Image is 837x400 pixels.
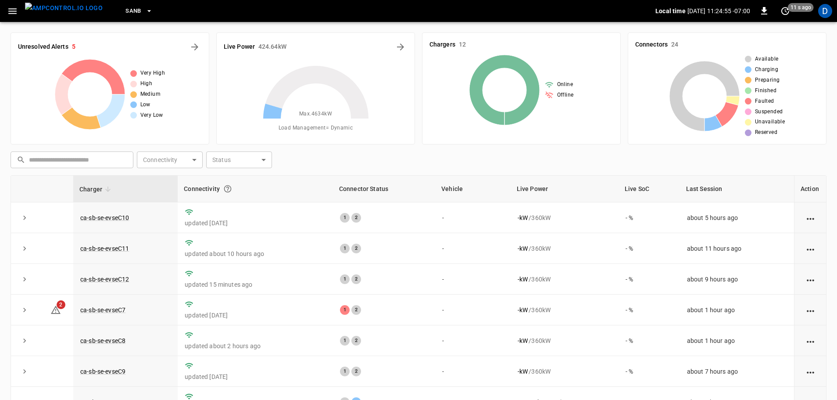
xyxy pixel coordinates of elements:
span: 2 [57,300,65,309]
p: - kW [518,306,528,314]
th: Vehicle [435,176,511,202]
h6: 24 [671,40,678,50]
a: 2 [50,306,61,313]
div: / 360 kW [518,367,612,376]
div: 1 [340,274,350,284]
p: - kW [518,367,528,376]
p: updated [DATE] [185,219,326,227]
span: Preparing [755,76,780,85]
div: action cell options [805,275,816,284]
h6: 12 [459,40,466,50]
div: / 360 kW [518,244,612,253]
th: Action [794,176,826,202]
span: Max. 4634 kW [299,110,332,119]
td: - % [619,356,680,387]
div: action cell options [805,213,816,222]
div: action cell options [805,336,816,345]
div: action cell options [805,367,816,376]
p: updated 15 minutes ago [185,280,326,289]
p: updated [DATE] [185,372,326,381]
div: 1 [340,213,350,223]
td: - [435,356,511,387]
span: Reserved [755,128,777,137]
div: profile-icon [818,4,832,18]
button: expand row [18,365,31,378]
a: ca-sb-se-evseC10 [80,214,129,221]
td: about 7 hours ago [680,356,794,387]
td: - % [619,202,680,233]
h6: Connectors [635,40,668,50]
span: Very Low [140,111,163,120]
button: Energy Overview [393,40,408,54]
p: - kW [518,244,528,253]
td: - % [619,295,680,325]
span: Finished [755,86,776,95]
th: Connector Status [333,176,435,202]
td: about 9 hours ago [680,264,794,295]
button: expand row [18,273,31,286]
th: Live SoC [619,176,680,202]
span: Offline [557,91,574,100]
td: about 1 hour ago [680,295,794,325]
button: expand row [18,334,31,347]
button: expand row [18,211,31,224]
td: - % [619,325,680,356]
div: 1 [340,244,350,253]
td: about 11 hours ago [680,233,794,264]
a: ca-sb-se-evseC9 [80,368,125,375]
img: ampcontrol.io logo [25,3,103,14]
h6: 424.64 kW [258,42,286,52]
div: Connectivity [184,181,327,197]
div: 2 [351,305,361,315]
button: All Alerts [188,40,202,54]
span: Very High [140,69,165,78]
p: - kW [518,275,528,284]
span: Faulted [755,97,774,106]
span: High [140,79,153,88]
div: / 360 kW [518,336,612,345]
span: Low [140,101,150,109]
a: ca-sb-se-evseC8 [80,337,125,344]
div: / 360 kW [518,213,612,222]
span: Suspended [755,108,783,116]
div: 2 [351,213,361,223]
td: - % [619,233,680,264]
div: 1 [340,305,350,315]
p: [DATE] 11:24:55 -07:00 [687,7,750,15]
span: Charging [755,65,778,74]
td: - [435,295,511,325]
span: Medium [140,90,161,99]
th: Live Power [511,176,619,202]
h6: Chargers [429,40,455,50]
div: 2 [351,367,361,376]
span: Charger [79,184,114,195]
h6: Live Power [224,42,255,52]
p: updated about 10 hours ago [185,249,326,258]
span: Unavailable [755,118,785,126]
td: about 5 hours ago [680,202,794,233]
div: action cell options [805,306,816,314]
a: ca-sb-se-evseC12 [80,276,129,283]
div: 1 [340,367,350,376]
div: 2 [351,274,361,284]
span: Load Management = Dynamic [279,124,353,133]
td: about 1 hour ago [680,325,794,356]
td: - % [619,264,680,295]
div: action cell options [805,244,816,253]
span: SanB [125,6,141,16]
p: updated [DATE] [185,311,326,320]
h6: 5 [72,42,75,52]
span: Online [557,80,573,89]
td: - [435,202,511,233]
button: expand row [18,242,31,255]
td: - [435,325,511,356]
a: ca-sb-se-evseC7 [80,306,125,314]
div: 1 [340,336,350,346]
p: - kW [518,336,528,345]
button: Connection between the charger and our software. [220,181,236,197]
a: ca-sb-se-evseC11 [80,245,129,252]
div: / 360 kW [518,306,612,314]
div: 2 [351,244,361,253]
h6: Unresolved Alerts [18,42,68,52]
button: set refresh interval [778,4,792,18]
